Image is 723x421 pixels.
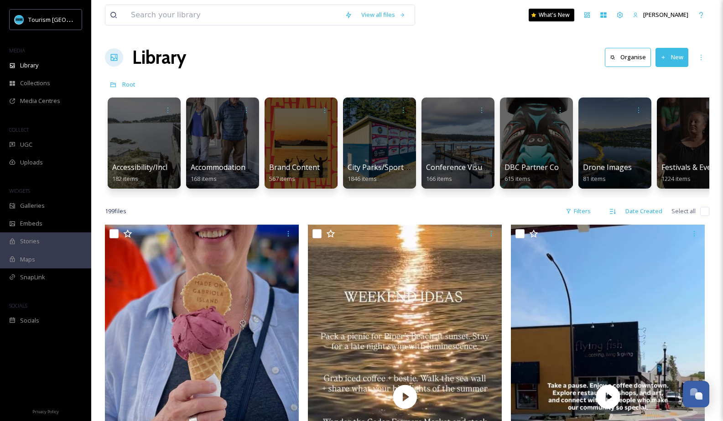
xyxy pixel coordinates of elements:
[9,47,25,54] span: MEDIA
[20,237,40,246] span: Stories
[426,163,492,183] a: Conference Visuals166 items
[683,381,709,407] button: Open Chat
[655,48,688,67] button: New
[20,255,35,264] span: Maps
[20,316,39,325] span: Socials
[643,10,688,19] span: [PERSON_NAME]
[20,61,38,70] span: Library
[529,9,574,21] a: What's New
[583,163,632,183] a: Drone Images81 items
[661,163,722,183] a: Festivals & Events1224 items
[20,140,32,149] span: UGC
[621,202,667,220] div: Date Created
[357,6,410,24] a: View all files
[15,15,24,24] img: tourism_nanaimo_logo.jpeg
[426,162,492,172] span: Conference Visuals
[20,97,60,105] span: Media Centres
[20,158,43,167] span: Uploads
[348,162,431,172] span: City Parks/Sport Images
[105,207,126,216] span: 199 file s
[505,162,581,172] span: DBC Partner Contrent
[32,409,59,415] span: Privacy Policy
[269,163,320,183] a: Brand Content567 items
[583,175,606,183] span: 81 items
[661,175,691,183] span: 1224 items
[20,219,42,228] span: Embeds
[269,162,320,172] span: Brand Content
[628,6,693,24] a: [PERSON_NAME]
[112,175,138,183] span: 182 items
[32,406,59,416] a: Privacy Policy
[132,44,186,71] a: Library
[9,126,29,133] span: COLLECT
[561,202,595,220] div: Filters
[605,48,655,67] a: Organise
[9,187,30,194] span: WIDGETS
[112,162,189,172] span: Accessibility/Inclusivity
[348,163,431,183] a: City Parks/Sport Images1846 items
[505,163,581,183] a: DBC Partner Contrent615 items
[122,79,135,90] a: Root
[122,80,135,88] span: Root
[191,175,217,183] span: 168 items
[20,79,50,87] span: Collections
[605,48,651,67] button: Organise
[112,163,189,183] a: Accessibility/Inclusivity182 items
[191,163,271,183] a: Accommodations by Biz168 items
[9,302,27,309] span: SOCIALS
[269,175,295,183] span: 567 items
[20,201,45,210] span: Galleries
[348,175,377,183] span: 1846 items
[671,207,696,216] span: Select all
[126,5,340,25] input: Search your library
[28,15,110,24] span: Tourism [GEOGRAPHIC_DATA]
[20,273,45,282] span: SnapLink
[505,175,531,183] span: 615 items
[583,162,632,172] span: Drone Images
[661,162,722,172] span: Festivals & Events
[426,175,452,183] span: 166 items
[191,162,271,172] span: Accommodations by Biz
